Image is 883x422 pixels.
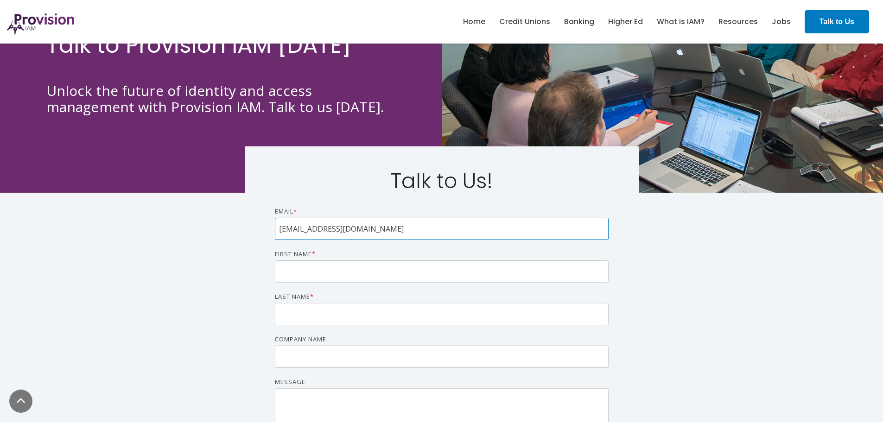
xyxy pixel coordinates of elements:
[456,7,798,37] nav: menu
[46,30,351,61] span: Talk to Provision IAM [DATE]
[7,13,76,35] img: ProvisionIAM-Logo-Purple
[499,14,550,30] a: Credit Unions
[275,292,310,301] span: Last name
[275,170,609,193] h2: Talk to Us!
[46,81,384,116] span: Unlock the future of identity and access management with Provision IAM. Talk to us [DATE].
[275,378,305,386] span: Message
[275,250,312,258] span: First name
[772,14,791,30] a: Jobs
[275,207,293,215] span: Email
[275,335,326,343] span: Company name
[819,18,854,25] strong: Talk to Us
[564,14,594,30] a: Banking
[463,14,485,30] a: Home
[718,14,758,30] a: Resources
[805,10,869,33] a: Talk to Us
[657,14,705,30] a: What is IAM?
[608,14,643,30] a: Higher Ed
